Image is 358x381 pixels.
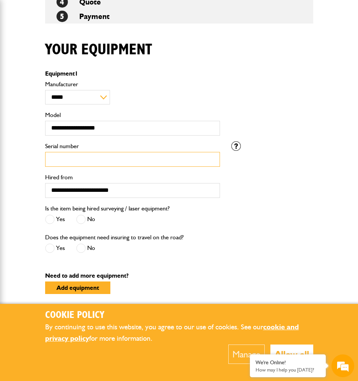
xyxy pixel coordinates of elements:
[10,93,138,109] input: Enter your email address
[45,273,313,279] p: Need to add more equipment?
[45,310,313,321] h2: Cookie Policy
[39,43,127,52] div: Chat with us now
[76,243,95,253] label: No
[45,9,313,24] li: Payment
[45,174,220,180] label: Hired from
[45,143,220,149] label: Serial number
[10,70,138,87] input: Enter your last name
[256,367,320,373] p: How may I help you today?
[57,11,68,22] span: 5
[75,70,78,77] span: 1
[45,234,184,240] label: Does the equipment need insuring to travel on the road?
[103,234,138,244] em: Start Chat
[124,4,143,22] div: Minimize live chat window
[45,281,110,294] button: Add equipment
[13,42,32,53] img: d_20077148190_company_1631870298795_20077148190
[256,359,320,366] div: We're Online!
[45,321,313,345] p: By continuing to use this website, you agree to our use of cookies. See our for more information.
[45,243,65,253] label: Yes
[45,71,220,77] p: Equipment
[10,115,138,132] input: Enter your phone number
[45,112,220,118] label: Model
[10,138,138,228] textarea: Type your message and hit 'Enter'
[76,215,95,224] label: No
[270,345,313,364] button: Allow all
[228,345,265,364] button: Manage
[45,215,65,224] label: Yes
[45,206,170,212] label: Is the item being hired surveying / laser equipment?
[45,81,220,87] label: Manufacturer
[45,41,152,59] h1: Your equipment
